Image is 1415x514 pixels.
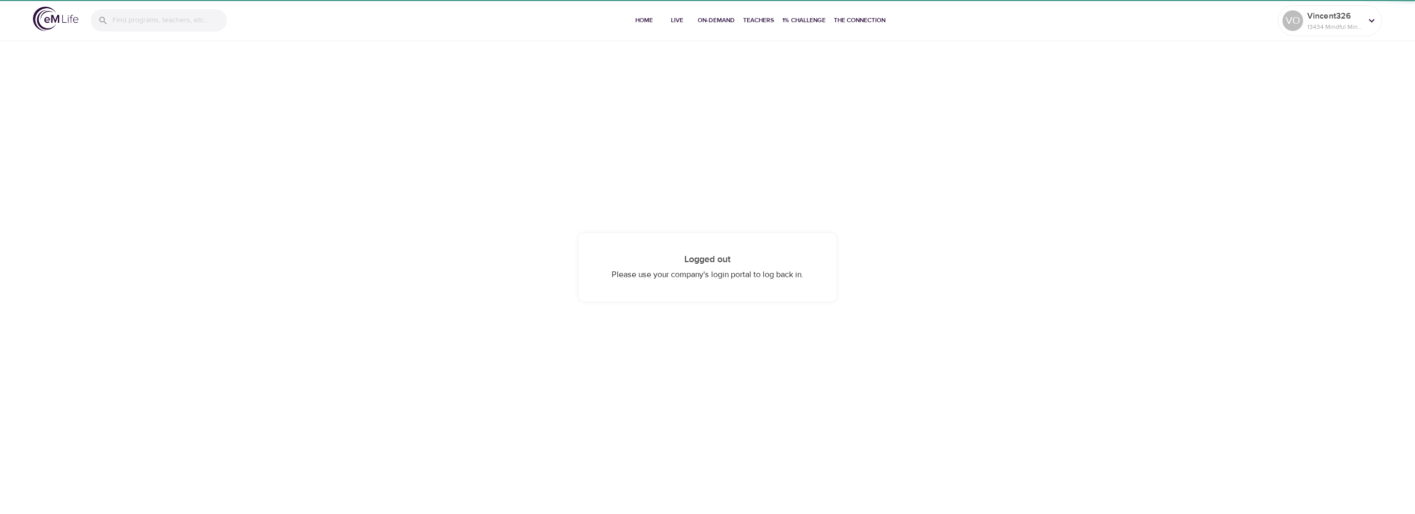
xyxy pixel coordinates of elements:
h4: Logged out [599,254,816,265]
img: logo [33,7,78,31]
input: Find programs, teachers, etc... [112,9,227,31]
div: VO [1282,10,1303,31]
span: Live [665,15,689,26]
p: 13434 Mindful Minutes [1307,22,1362,31]
span: On-Demand [698,15,735,26]
span: Home [632,15,656,26]
p: Vincent326 [1307,10,1362,22]
span: Please use your company's login portal to log back in. [612,269,803,280]
span: The Connection [834,15,885,26]
span: Teachers [743,15,774,26]
span: 1% Challenge [782,15,826,26]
